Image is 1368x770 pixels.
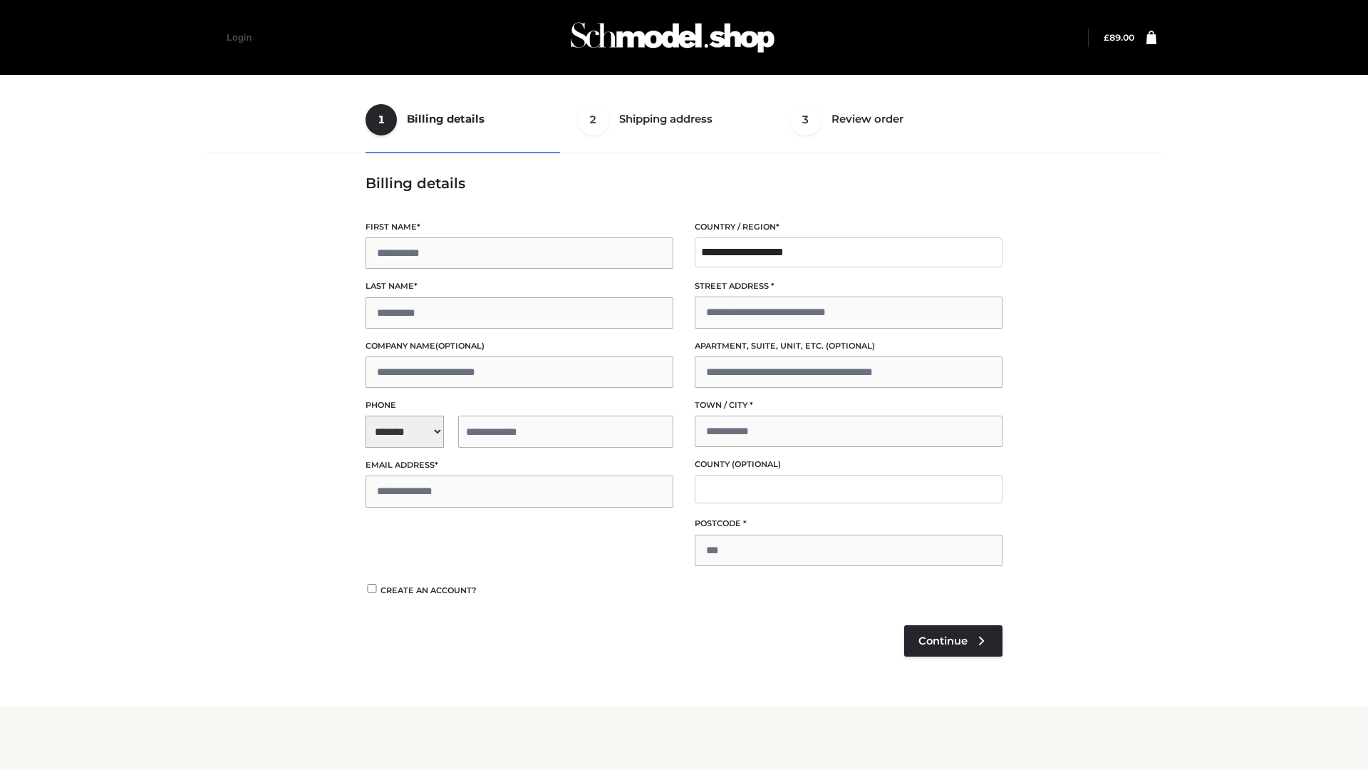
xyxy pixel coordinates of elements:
[695,458,1002,471] label: County
[695,220,1002,234] label: Country / Region
[366,399,673,412] label: Phone
[366,584,378,593] input: Create an account?
[366,220,673,234] label: First name
[904,625,1002,657] a: Continue
[366,339,673,353] label: Company name
[732,459,781,469] span: (optional)
[695,279,1002,293] label: Street address
[1104,32,1134,43] a: £89.00
[695,399,1002,412] label: Town / City
[366,175,1002,192] h3: Billing details
[566,9,779,66] img: Schmodel Admin 964
[380,585,477,595] span: Create an account?
[1104,32,1109,43] span: £
[227,32,252,43] a: Login
[918,635,968,647] span: Continue
[1104,32,1134,43] bdi: 89.00
[366,458,673,472] label: Email address
[826,341,875,351] span: (optional)
[695,339,1002,353] label: Apartment, suite, unit, etc.
[695,517,1002,530] label: Postcode
[366,279,673,293] label: Last name
[435,341,484,351] span: (optional)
